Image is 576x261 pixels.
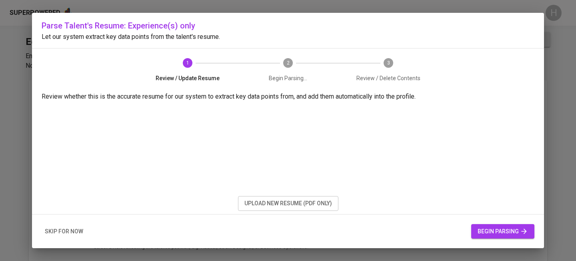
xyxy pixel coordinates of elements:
[42,32,534,42] p: Let our system extract key data points from the talent's resume.
[387,60,390,66] text: 3
[42,92,534,101] p: Review whether this is the accurate resume for our system to extract key data points from, and ad...
[471,224,534,239] button: begin parsing
[42,19,534,32] h6: Parse Talent's Resume: Experience(s) only
[141,74,235,82] span: Review / Update Resume
[478,227,528,237] span: begin parsing
[244,198,332,208] span: upload new resume (pdf only)
[241,74,335,82] span: Begin Parsing...
[45,227,83,237] span: skip for now
[341,74,435,82] span: Review / Delete Contents
[287,60,290,66] text: 2
[42,224,86,239] button: skip for now
[238,196,338,211] button: upload new resume (pdf only)
[186,60,189,66] text: 1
